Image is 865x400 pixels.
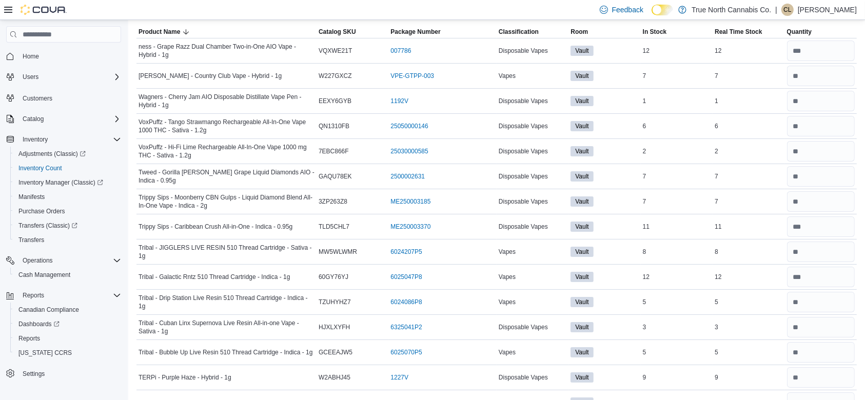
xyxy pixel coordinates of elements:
[575,172,588,181] span: Vault
[692,4,771,16] p: True North Cannabis Co.
[10,204,125,218] button: Purchase Orders
[575,247,588,256] span: Vault
[641,95,713,107] div: 1
[18,289,48,302] button: Reports
[641,195,713,208] div: 7
[571,322,593,332] span: Vault
[10,190,125,204] button: Manifests
[319,197,347,206] span: 3ZP263Z8
[499,298,516,306] span: Vapes
[139,373,231,382] span: TERPi - Purple Haze - Hybrid - 1g
[641,145,713,157] div: 2
[23,291,44,299] span: Reports
[18,222,77,230] span: Transfers (Classic)
[641,26,713,38] button: In Stock
[388,26,497,38] button: Package Number
[319,248,357,256] span: MW5WLWMR
[575,297,588,307] span: Vault
[319,122,349,130] span: QN1310FB
[23,73,38,81] span: Users
[18,254,57,267] button: Operations
[14,234,121,246] span: Transfers
[499,323,548,331] span: Disposable Vapes
[390,197,430,206] a: ME250003185
[14,205,69,217] a: Purchase Orders
[14,176,121,189] span: Inventory Manager (Classic)
[497,26,568,38] button: Classification
[571,247,593,257] span: Vault
[10,161,125,175] button: Inventory Count
[499,147,548,155] span: Disposable Vapes
[23,52,39,61] span: Home
[14,219,82,232] a: Transfers (Classic)
[390,47,411,55] a: 007786
[14,347,121,359] span: Washington CCRS
[713,296,784,308] div: 5
[641,346,713,358] div: 5
[571,146,593,156] span: Vault
[713,346,784,358] div: 5
[713,195,784,208] div: 7
[2,49,125,64] button: Home
[14,269,74,281] a: Cash Management
[139,93,314,109] span: Wagners - Cherry Jam AIO Disposable Distillate Vape Pen - Hybrid - 1g
[10,218,125,233] a: Transfers (Classic)
[713,145,784,157] div: 2
[139,319,314,335] span: Tribal - Cuban Linx Supernova Live Resin All-in-one Vape - Sativa - 1g
[14,304,121,316] span: Canadian Compliance
[713,26,784,38] button: Real Time Stock
[319,47,352,55] span: VQXWE21T
[319,172,352,181] span: GAQU78EK
[390,273,422,281] a: 6025047P8
[18,71,43,83] button: Users
[575,272,588,282] span: Vault
[713,371,784,384] div: 9
[499,373,548,382] span: Disposable Vapes
[713,246,784,258] div: 8
[575,348,588,357] span: Vault
[319,298,351,306] span: TZUHYHZ7
[14,162,66,174] a: Inventory Count
[18,50,43,63] a: Home
[10,303,125,317] button: Canadian Compliance
[571,297,593,307] span: Vault
[641,120,713,132] div: 6
[641,246,713,258] div: 8
[18,164,62,172] span: Inventory Count
[783,4,791,16] span: CL
[18,320,60,328] span: Dashboards
[2,253,125,268] button: Operations
[319,97,351,105] span: EEXY6GYB
[18,207,65,215] span: Purchase Orders
[18,92,56,105] a: Customers
[713,120,784,132] div: 6
[139,273,290,281] span: Tribal - Galactic Rntz 510 Thread Cartridge - Indica - 1g
[23,135,48,144] span: Inventory
[499,172,548,181] span: Disposable Vapes
[23,370,45,378] span: Settings
[575,46,588,55] span: Vault
[139,72,282,80] span: [PERSON_NAME] - Country Club Vape - Hybrid - 1g
[499,72,516,80] span: Vapes
[10,147,125,161] a: Adjustments (Classic)
[10,317,125,331] a: Dashboards
[18,50,121,63] span: Home
[10,268,125,282] button: Cash Management
[641,170,713,183] div: 7
[10,331,125,346] button: Reports
[10,175,125,190] a: Inventory Manager (Classic)
[713,221,784,233] div: 11
[390,373,408,382] a: 1227V
[571,171,593,182] span: Vault
[2,366,125,381] button: Settings
[575,71,588,81] span: Vault
[713,95,784,107] div: 1
[2,90,125,105] button: Customers
[575,323,588,332] span: Vault
[319,147,349,155] span: 7EBC866F
[23,115,44,123] span: Catalog
[390,172,425,181] a: 2500002631
[18,150,86,158] span: Adjustments (Classic)
[319,348,352,356] span: GCEEAJW5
